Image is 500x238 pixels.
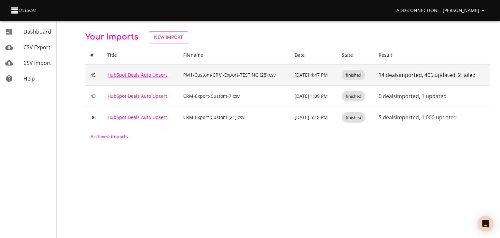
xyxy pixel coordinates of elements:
[289,64,337,85] td: [DATE] 4:47 PM
[289,85,337,107] td: [DATE] 1:09 PM
[10,6,38,15] img: CSV Loader
[107,114,167,120] a: HubSpot Deals Auto Upsert
[440,5,490,17] button: [PERSON_NAME]
[379,92,484,100] p: 0 deals imported , 1 updated
[85,33,138,41] span: Your Imports
[85,107,102,128] td: 36
[178,85,289,107] td: CRM-Export-Custom-7.csv
[289,107,337,128] td: [DATE] 5:18 PM
[178,64,289,85] td: PM1-Custom-CRM-Export-TESTING (28).csv
[373,46,490,65] th: Result
[342,114,365,121] span: finished
[85,46,102,65] th: #
[107,72,167,78] a: HubSpot Deals Auto Upsert
[396,7,437,15] span: Add Connection
[90,133,128,140] a: Archived imports
[23,28,51,35] span: Dashboard
[107,93,167,99] a: HubSpot Deals Auto Upsert
[85,85,102,107] td: 43
[342,93,365,99] span: finished
[23,44,50,51] span: CSV Export
[337,46,373,65] th: State
[178,46,289,65] th: Filename
[289,46,337,65] th: Date
[23,75,35,82] span: Help
[379,71,484,79] p: 14 deals imported , 406 updated , 2 failed
[379,113,484,121] p: 5 deals imported , 1,000 updated
[85,64,102,85] td: 45
[478,216,493,231] div: Open Intercom Messenger
[102,46,178,65] th: Title
[342,72,365,78] span: finished
[154,33,183,41] span: New Import
[394,5,440,17] a: Add Connection
[23,59,51,67] span: CSV Import
[178,107,289,128] td: CRM-Export-Custom (21).csv
[149,31,188,43] a: New Import
[443,7,487,15] span: [PERSON_NAME]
